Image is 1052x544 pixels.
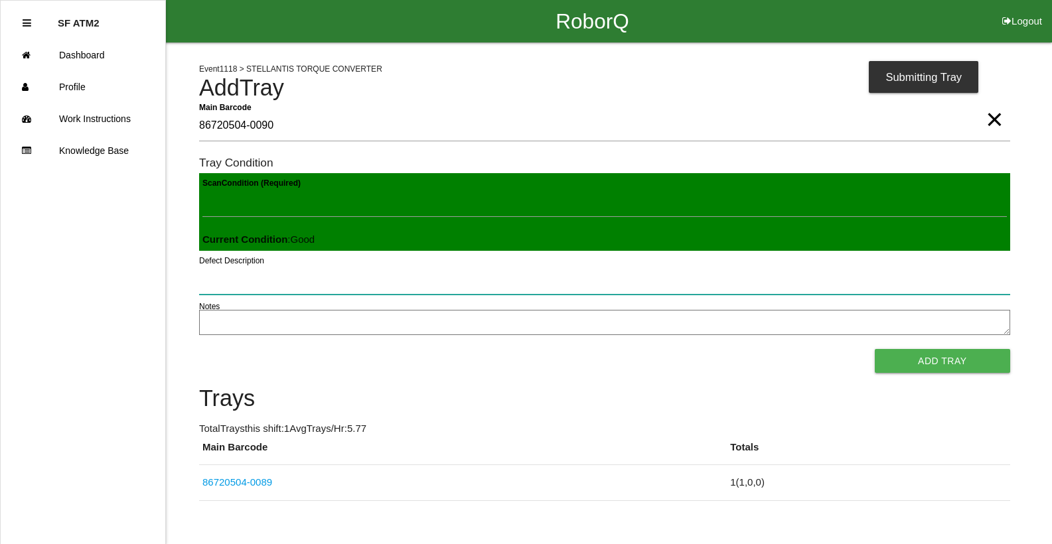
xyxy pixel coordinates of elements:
[869,61,978,93] div: Submitting Tray
[202,178,301,188] b: Scan Condition (Required)
[199,64,382,74] span: Event 1118 > STELLANTIS TORQUE CONVERTER
[199,255,264,267] label: Defect Description
[1,71,165,103] a: Profile
[199,157,1010,169] h6: Tray Condition
[727,440,1010,465] th: Totals
[727,465,1010,501] td: 1 ( 1 , 0 , 0 )
[199,421,1010,437] p: Total Trays this shift: 1 Avg Trays /Hr: 5.77
[23,7,31,39] div: Close
[1,103,165,135] a: Work Instructions
[202,234,287,245] b: Current Condition
[875,349,1010,373] button: Add Tray
[199,111,1010,141] input: Required
[1,39,165,71] a: Dashboard
[58,7,100,29] p: SF ATM2
[199,386,1010,411] h4: Trays
[202,476,272,488] a: 86720504-0089
[199,440,727,465] th: Main Barcode
[1,135,165,167] a: Knowledge Base
[199,102,252,111] b: Main Barcode
[202,234,315,245] span: : Good
[986,93,1003,119] span: Clear Input
[199,301,220,312] label: Notes
[199,76,1010,101] h4: Add Tray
